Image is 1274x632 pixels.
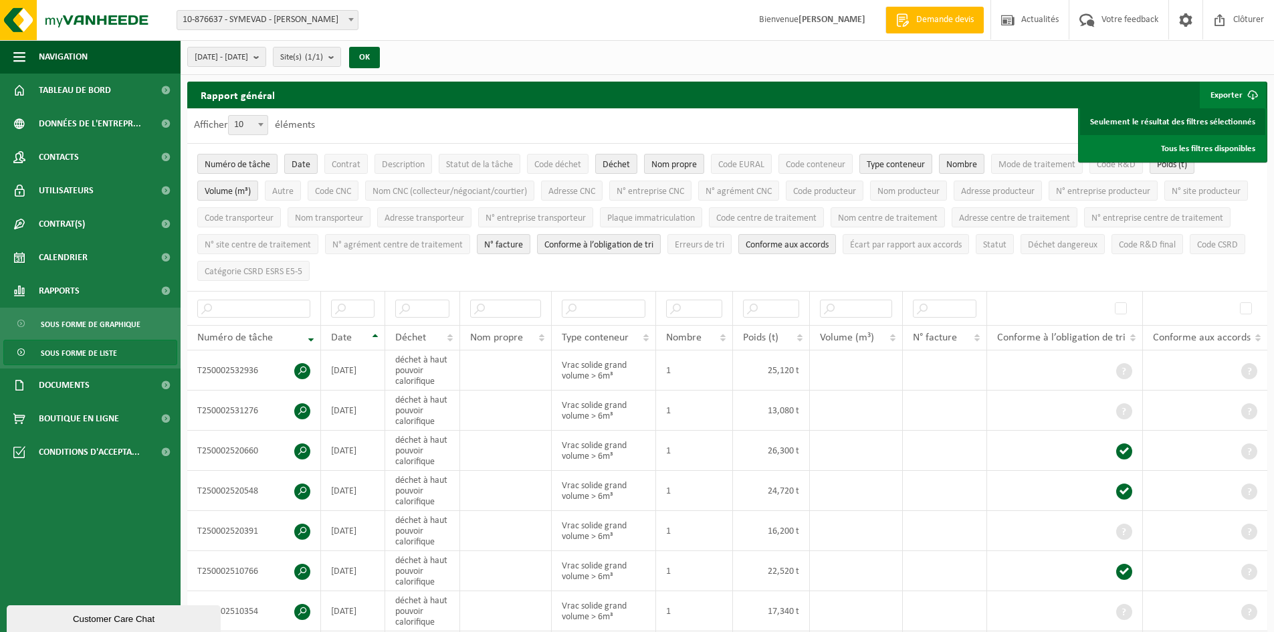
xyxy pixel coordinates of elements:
[656,591,733,631] td: 1
[1150,154,1194,174] button: Poids (t)Poids (t): Activate to sort
[885,7,984,33] a: Demande devis
[651,160,697,170] span: Nom propre
[3,311,177,336] a: Sous forme de graphique
[197,207,281,227] button: Code transporteurCode transporteur: Activate to sort
[548,187,595,197] span: Adresse CNC
[194,120,315,130] label: Afficher éléments
[321,591,385,631] td: [DATE]
[3,340,177,365] a: Sous forme de liste
[603,160,630,170] span: Déchet
[711,154,772,174] button: Code EURALCode EURAL: Activate to sort
[799,15,865,25] strong: [PERSON_NAME]
[265,181,301,201] button: AutreAutre: Activate to sort
[786,160,845,170] span: Code conteneur
[205,187,251,197] span: Volume (m³)
[552,591,656,631] td: Vrac solide grand volume > 6m³
[656,391,733,431] td: 1
[1172,187,1241,197] span: N° site producteur
[991,154,1083,174] button: Mode de traitementMode de traitement: Activate to sort
[562,332,629,343] span: Type conteneur
[324,154,368,174] button: ContratContrat: Activate to sort
[375,154,432,174] button: DescriptionDescription: Activate to sort
[187,511,321,551] td: T250002520391
[552,551,656,591] td: Vrac solide grand volume > 6m³
[946,160,977,170] span: Nombre
[656,431,733,471] td: 1
[39,207,85,241] span: Contrat(s)
[544,240,653,250] span: Conforme à l’obligation de tri
[998,160,1075,170] span: Mode de traitement
[385,391,460,431] td: déchet à haut pouvoir calorifique
[644,154,704,174] button: Nom propreNom propre: Activate to sort
[913,332,957,343] span: N° facture
[746,240,829,250] span: Conforme aux accords
[385,471,460,511] td: déchet à haut pouvoir calorifique
[667,234,732,254] button: Erreurs de triErreurs de tri: Activate to sort
[385,511,460,551] td: déchet à haut pouvoir calorifique
[280,47,323,68] span: Site(s)
[1097,160,1136,170] span: Code R&D
[484,240,523,250] span: N° facture
[315,187,351,197] span: Code CNC
[197,181,258,201] button: Volume (m³)Volume (m³): Activate to sort
[377,207,471,227] button: Adresse transporteurAdresse transporteur: Activate to sort
[205,160,270,170] span: Numéro de tâche
[195,47,248,68] span: [DATE] - [DATE]
[385,350,460,391] td: déchet à haut pouvoir calorifique
[41,312,140,337] span: Sous forme de graphique
[288,207,370,227] button: Nom transporteurNom transporteur: Activate to sort
[733,471,810,511] td: 24,720 t
[1164,181,1248,201] button: N° site producteurN° site producteur : Activate to sort
[373,187,527,197] span: Nom CNC (collecteur/négociant/courtier)
[39,74,111,107] span: Tableau de bord
[197,154,278,174] button: Numéro de tâcheNuméro de tâche: Activate to remove sorting
[1028,240,1097,250] span: Déchet dangereux
[177,10,358,30] span: 10-876637 - SYMEVAD - EVIN MALMAISON
[609,181,692,201] button: N° entreprise CNCN° entreprise CNC: Activate to sort
[292,160,310,170] span: Date
[321,431,385,471] td: [DATE]
[1089,154,1143,174] button: Code R&DCode R&amp;D: Activate to sort
[41,340,117,366] span: Sous forme de liste
[1080,108,1265,135] a: Seulement le résultat des filtres sélectionnés
[527,154,589,174] button: Code déchetCode déchet: Activate to sort
[478,207,593,227] button: N° entreprise transporteurN° entreprise transporteur: Activate to sort
[39,40,88,74] span: Navigation
[197,261,310,281] button: Catégorie CSRD ESRS E5-5Catégorie CSRD ESRS E5-5: Activate to sort
[733,431,810,471] td: 26,300 t
[187,350,321,391] td: T250002532936
[733,350,810,391] td: 25,120 t
[600,207,702,227] button: Plaque immatriculationPlaque immatriculation: Activate to sort
[552,471,656,511] td: Vrac solide grand volume > 6m³
[552,431,656,471] td: Vrac solide grand volume > 6m³
[332,160,360,170] span: Contrat
[197,332,273,343] span: Numéro de tâche
[786,181,863,201] button: Code producteurCode producteur: Activate to sort
[552,350,656,391] td: Vrac solide grand volume > 6m³
[1021,234,1105,254] button: Déchet dangereux : Activate to sort
[656,551,733,591] td: 1
[952,207,1077,227] button: Adresse centre de traitementAdresse centre de traitement: Activate to sort
[7,603,223,632] iframe: chat widget
[187,47,266,67] button: [DATE] - [DATE]
[961,187,1035,197] span: Adresse producteur
[666,332,702,343] span: Nombre
[39,241,88,274] span: Calendrier
[39,368,90,402] span: Documents
[743,332,778,343] span: Poids (t)
[39,402,119,435] span: Boutique en ligne
[983,240,1006,250] span: Statut
[698,181,779,201] button: N° agrément CNCN° agrément CNC: Activate to sort
[187,551,321,591] td: T250002510766
[39,274,80,308] span: Rapports
[738,234,836,254] button: Conforme aux accords : Activate to sort
[486,213,586,223] span: N° entreprise transporteur
[321,471,385,511] td: [DATE]
[838,213,938,223] span: Nom centre de traitement
[295,213,363,223] span: Nom transporteur
[325,234,470,254] button: N° agrément centre de traitementN° agrément centre de traitement: Activate to sort
[382,160,425,170] span: Description
[187,471,321,511] td: T250002520548
[1190,234,1245,254] button: Code CSRDCode CSRD: Activate to sort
